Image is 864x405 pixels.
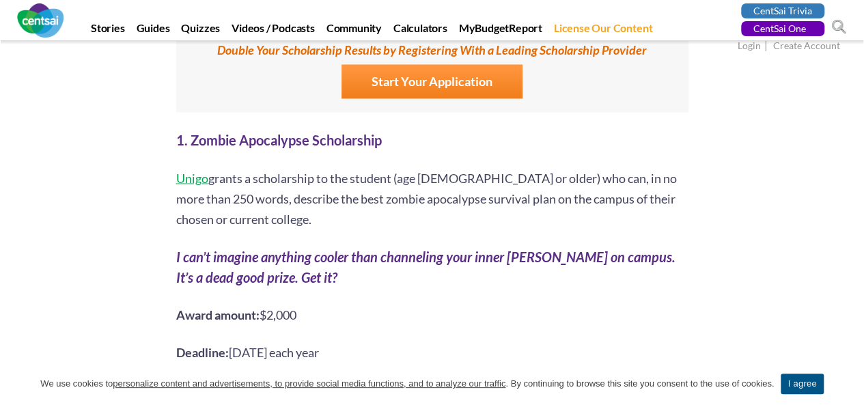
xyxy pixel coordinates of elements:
[260,307,296,322] span: $2,000
[763,38,771,54] span: |
[40,377,774,391] span: We use cookies to . By continuing to browse this site you consent to the use of cookies.
[176,307,260,322] b: Award amount:
[741,21,824,36] a: CentSai One
[176,344,229,359] b: Deadline:
[229,344,319,359] span: [DATE] each year
[17,3,64,38] img: CentSai
[549,21,657,40] a: License Our Content
[176,248,675,285] i: I can’t imagine anything cooler than channeling your inner [PERSON_NAME] on campus. It’s a dead g...
[322,21,387,40] a: Community
[389,21,452,40] a: Calculators
[840,377,854,391] a: I agree
[741,3,824,18] a: CentSai Trivia
[113,378,505,389] u: personalize content and advertisements, to provide social media functions, and to analyze our tra...
[176,21,225,40] a: Quizzes
[454,21,547,40] a: MyBudgetReport
[176,132,382,148] b: 1. Zombie Apocalypse Scholarship
[176,170,677,226] span: grants a scholarship to the student (age [DEMOGRAPHIC_DATA] or older) who can, in no more than 25...
[132,21,175,40] a: Guides
[342,64,522,98] a: Start Your Application
[227,21,320,40] a: Videos / Podcasts
[176,170,208,185] a: Unigo
[738,40,761,54] a: Login
[86,21,130,40] a: Stories
[781,374,823,394] a: I agree
[773,40,840,54] a: Create Account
